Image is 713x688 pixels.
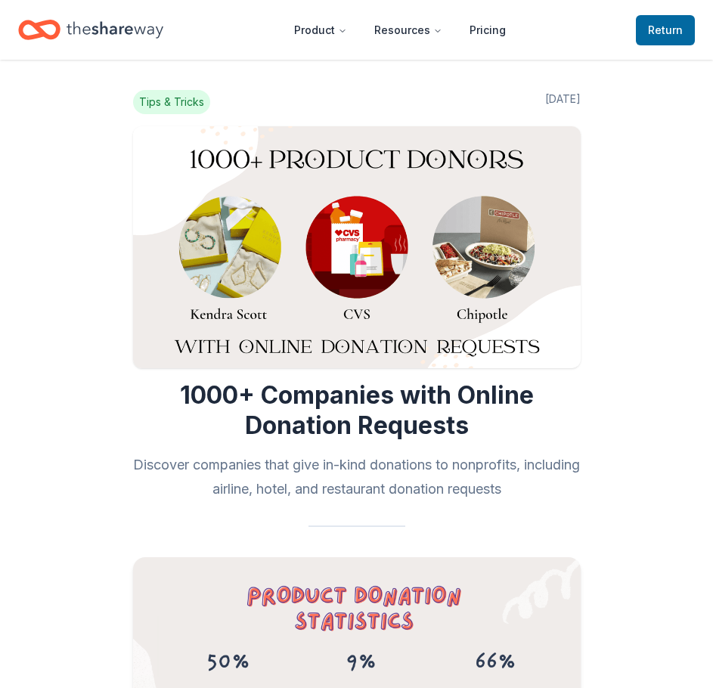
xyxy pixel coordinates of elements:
[636,15,695,45] a: Return
[362,15,454,45] button: Resources
[133,380,581,441] h1: 1000+ Companies with Online Donation Requests
[648,21,683,39] span: Return
[457,15,518,45] a: Pricing
[133,126,581,368] img: Image for 1000+ Companies with Online Donation Requests
[545,90,581,114] span: [DATE]
[133,90,210,114] span: Tips & Tricks
[282,15,359,45] button: Product
[133,453,581,501] h2: Discover companies that give in-kind donations to nonprofits, including airline, hotel, and resta...
[18,12,163,48] a: Home
[282,12,518,48] nav: Main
